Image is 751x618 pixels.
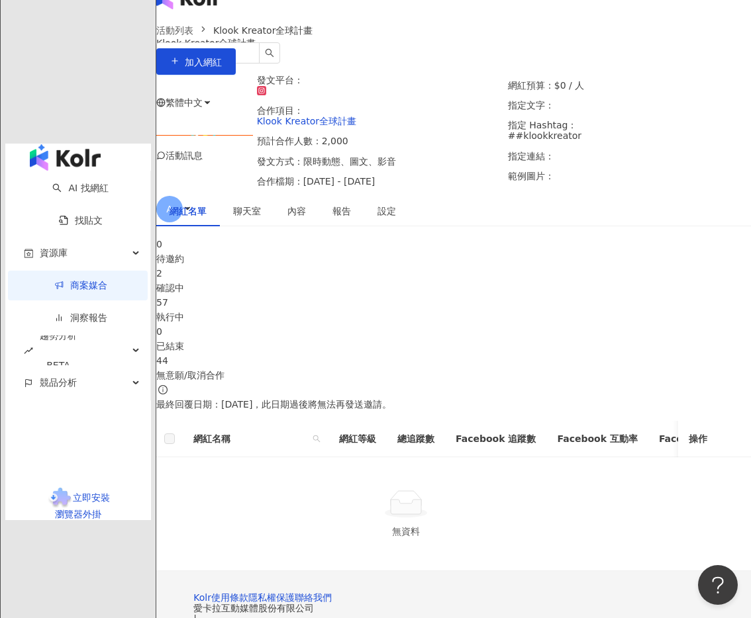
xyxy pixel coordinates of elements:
a: 找貼文 [59,215,103,226]
p: 合作項目： [257,105,500,126]
div: 執行中 [156,310,751,324]
span: 聊天室 [233,206,261,216]
p: 發文平台： [257,75,500,96]
span: 趨勢分析 [40,321,77,380]
div: 愛卡拉互動媒體股份有限公司 [193,603,714,613]
p: 指定 Hashtag： [508,120,751,141]
div: 0 [156,324,751,339]
p: 網紅預算：$0 / 人 [508,80,751,91]
a: Klook Kreator全球計畫 [257,116,356,126]
p: ##klookkreator [508,130,751,141]
th: Facebook 互動率 [546,421,648,457]
span: 立即安裝 瀏覽器外掛 [55,492,110,519]
a: 活動列表 [154,23,196,38]
p: 預計合作人數：2,000 [257,136,500,146]
th: 操作 [678,421,751,457]
div: 確認中 [156,281,751,295]
div: 44 [156,353,751,368]
a: 聯絡我們 [295,592,332,603]
th: Facebook 追蹤數 [445,421,546,457]
a: 使用條款 [211,592,248,603]
img: Klook Kreator全球計畫 [152,135,253,136]
div: 設定 [377,204,396,218]
span: Klook Kreator全球計畫 [213,25,313,36]
span: search [313,435,321,443]
span: 加入網紅 [185,57,222,67]
span: rise [24,346,33,355]
a: 隱私權保護 [248,592,295,603]
div: 57 [156,295,751,310]
span: search [265,48,274,58]
p: 發文方式：限時動態、圖文、影音 [257,156,500,167]
div: 無意願/取消合作 [156,368,751,382]
a: Kolr [193,592,211,603]
span: 資源庫 [40,238,68,268]
div: 待邀約 [156,251,751,266]
iframe: Help Scout Beacon - Open [698,565,738,605]
a: searchAI 找網紅 [52,183,108,193]
img: chrome extension [47,488,73,509]
div: 報告 [332,204,351,218]
div: 網紅名單 [170,204,207,218]
th: Facebook 觀看率 [648,421,750,457]
span: search [310,429,323,449]
a: 商案媒合 [54,280,107,290]
th: 網紅等級 [328,421,387,457]
img: logo [30,144,101,171]
p: 指定文字： [508,100,751,110]
a: 洞察報告 [54,312,107,323]
span: info-circle [156,383,170,396]
div: 已結束 [156,339,751,353]
th: 總追蹤數 [387,421,445,457]
span: 活動訊息 [166,150,203,161]
div: 0 [156,237,751,251]
a: chrome extension立即安裝 瀏覽器外掛 [5,488,151,519]
div: 無資料 [172,524,640,539]
div: 內容 [287,204,306,218]
button: 加入網紅 [156,48,236,75]
p: 最終回覆日期：[DATE]，此日期過後將無法再發送邀請。 [156,397,751,412]
div: 2 [156,266,751,281]
span: 競品分析 [40,368,77,398]
p: 合作檔期：[DATE] - [DATE] [257,176,500,187]
span: 網紅名稱 [193,431,307,446]
div: BETA [40,351,77,380]
p: 指定連結： [508,151,751,161]
span: Klook Kreator全球計畫 [156,38,256,48]
p: 範例圖片： [508,171,751,181]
